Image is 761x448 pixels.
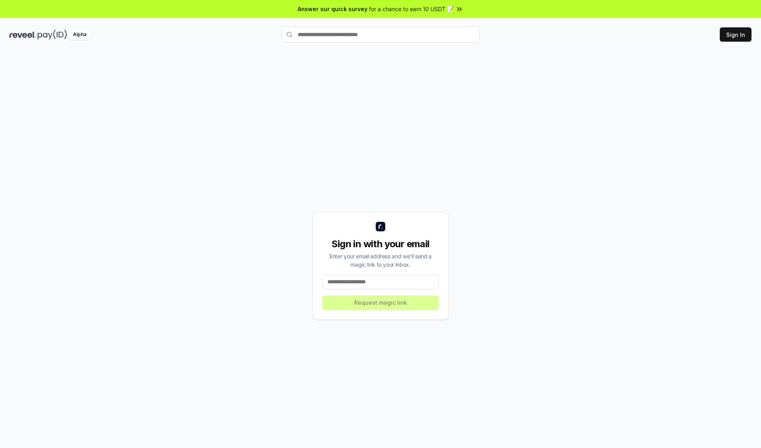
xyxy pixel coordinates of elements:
div: Enter your email address and we’ll send a magic link to your inbox. [322,252,439,269]
span: for a chance to earn 10 USDT 📝 [369,5,454,13]
div: Alpha [69,30,91,40]
img: reveel_dark [10,30,36,40]
img: logo_small [376,222,385,231]
img: pay_id [38,30,67,40]
button: Sign In [720,27,751,42]
div: Sign in with your email [322,238,439,250]
span: Answer our quick survey [298,5,367,13]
